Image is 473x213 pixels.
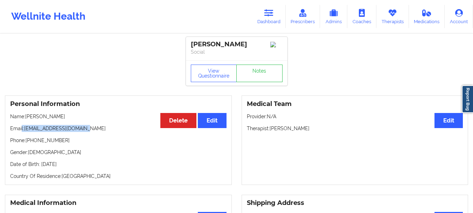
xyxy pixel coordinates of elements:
button: Delete [160,113,196,128]
p: Social [191,48,283,55]
div: [PERSON_NAME] [191,40,283,48]
p: Phone: [PHONE_NUMBER] [10,137,227,144]
p: Date of Birth: [DATE] [10,161,227,168]
h3: Medical Team [247,100,463,108]
button: Edit [434,113,463,128]
button: View Questionnaire [191,65,237,82]
img: Image%2Fplaceholer-image.png [270,42,283,47]
a: Therapists [376,5,409,28]
a: Report Bug [462,85,473,113]
h3: Personal Information [10,100,227,108]
button: Edit [198,113,226,128]
a: Dashboard [252,5,286,28]
a: Prescribers [286,5,320,28]
a: Coaches [347,5,376,28]
p: Email: [EMAIL_ADDRESS][DOMAIN_NAME] [10,125,227,132]
p: Gender: [DEMOGRAPHIC_DATA] [10,149,227,156]
p: Provider: N/A [247,113,463,120]
a: Account [445,5,473,28]
a: Medications [409,5,445,28]
a: Notes [236,65,283,82]
h3: Medical Information [10,199,227,207]
p: Therapist: [PERSON_NAME] [247,125,463,132]
a: Admins [320,5,347,28]
p: Country Of Residence: [GEOGRAPHIC_DATA] [10,173,227,180]
p: Name: [PERSON_NAME] [10,113,227,120]
h3: Shipping Address [247,199,463,207]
